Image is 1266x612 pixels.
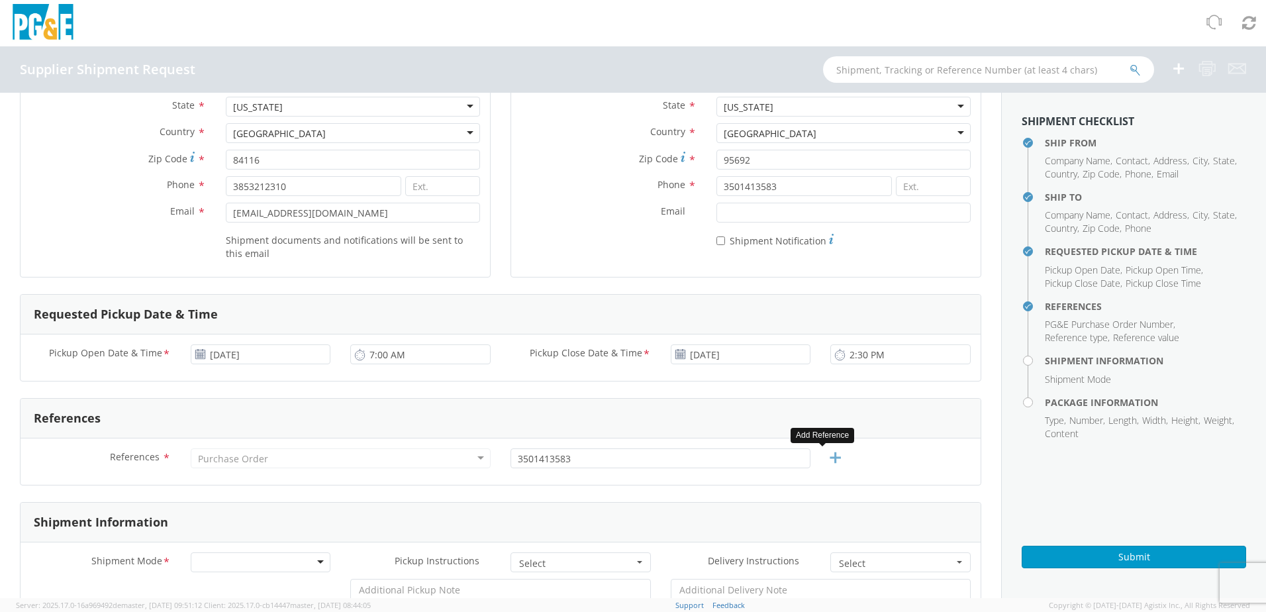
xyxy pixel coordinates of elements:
[1193,209,1210,222] li: ,
[1204,414,1232,427] span: Weight
[657,178,685,191] span: Phone
[1045,209,1110,221] span: Company Name
[791,428,854,443] div: Add Reference
[1045,427,1079,440] span: Content
[1045,277,1122,290] li: ,
[233,101,283,114] div: [US_STATE]
[1193,154,1208,167] span: City
[1083,222,1122,235] li: ,
[110,450,160,463] span: References
[724,101,773,114] div: [US_STATE]
[1113,331,1179,344] span: Reference value
[1022,546,1246,568] button: Submit
[1045,264,1122,277] li: ,
[226,232,480,260] label: Shipment documents and notifications will be sent to this email
[1069,414,1105,427] li: ,
[1108,414,1139,427] li: ,
[724,127,816,140] div: [GEOGRAPHIC_DATA]
[1045,356,1246,366] h4: Shipment Information
[1125,168,1151,180] span: Phone
[712,600,745,610] a: Feedback
[823,56,1154,83] input: Shipment, Tracking or Reference Number (at least 4 chars)
[716,236,725,245] input: Shipment Notification
[167,178,195,191] span: Phone
[896,176,971,196] input: Ext.
[1171,414,1198,427] span: Height
[1108,414,1137,427] span: Length
[1022,114,1134,128] strong: Shipment Checklist
[1193,209,1208,221] span: City
[1213,209,1237,222] li: ,
[675,600,704,610] a: Support
[34,516,168,529] h3: Shipment Information
[1142,414,1166,427] span: Width
[716,232,834,248] label: Shipment Notification
[1045,246,1246,256] h4: Requested Pickup Date & Time
[1045,168,1079,181] li: ,
[1045,318,1175,331] li: ,
[1125,168,1153,181] li: ,
[10,4,76,43] img: pge-logo-06675f144f4cfa6a6814.png
[1045,222,1077,234] span: Country
[198,452,268,466] div: Purchase Order
[1045,154,1110,167] span: Company Name
[172,99,195,111] span: State
[1045,373,1111,385] span: Shipment Mode
[1045,301,1246,311] h4: References
[1045,331,1108,344] span: Reference type
[49,346,162,362] span: Pickup Open Date & Time
[91,554,162,570] span: Shipment Mode
[1045,277,1120,289] span: Pickup Close Date
[1142,414,1168,427] li: ,
[1045,414,1066,427] li: ,
[663,99,685,111] span: State
[405,176,480,196] input: Ext.
[1171,414,1200,427] li: ,
[511,448,810,468] input: 10 Digit PG&E PO Number
[1153,154,1189,168] li: ,
[1049,600,1250,611] span: Copyright © [DATE]-[DATE] Agistix Inc., All Rights Reserved
[1045,318,1173,331] span: PG&E Purchase Order Number
[1153,209,1187,221] span: Address
[1126,264,1203,277] li: ,
[1116,154,1148,167] span: Contact
[1083,168,1122,181] li: ,
[1126,264,1201,276] span: Pickup Open Time
[1157,168,1179,180] span: Email
[519,557,634,570] span: Select
[1125,222,1151,234] span: Phone
[839,557,953,570] span: Select
[1045,192,1246,202] h4: Ship To
[661,205,685,217] span: Email
[34,308,218,321] h3: Requested Pickup Date & Time
[1045,138,1246,148] h4: Ship From
[1045,168,1077,180] span: Country
[121,600,202,610] span: master, [DATE] 09:51:12
[395,554,479,567] span: Pickup Instructions
[290,600,371,610] span: master, [DATE] 08:44:05
[204,600,371,610] span: Client: 2025.17.0-cb14447
[16,600,202,610] span: Server: 2025.17.0-16a969492de
[1045,222,1079,235] li: ,
[708,554,799,567] span: Delivery Instructions
[1045,414,1064,427] span: Type
[530,346,642,362] span: Pickup Close Date & Time
[650,125,685,138] span: Country
[20,62,195,77] h4: Supplier Shipment Request
[1153,209,1189,222] li: ,
[1045,331,1110,344] li: ,
[1045,397,1246,407] h4: Package Information
[1153,154,1187,167] span: Address
[1193,154,1210,168] li: ,
[1045,154,1112,168] li: ,
[1213,209,1235,221] span: State
[1213,154,1235,167] span: State
[1116,209,1148,221] span: Contact
[170,205,195,217] span: Email
[1083,222,1120,234] span: Zip Code
[1116,154,1150,168] li: ,
[1204,414,1234,427] li: ,
[160,125,195,138] span: Country
[1083,168,1120,180] span: Zip Code
[1045,264,1120,276] span: Pickup Open Date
